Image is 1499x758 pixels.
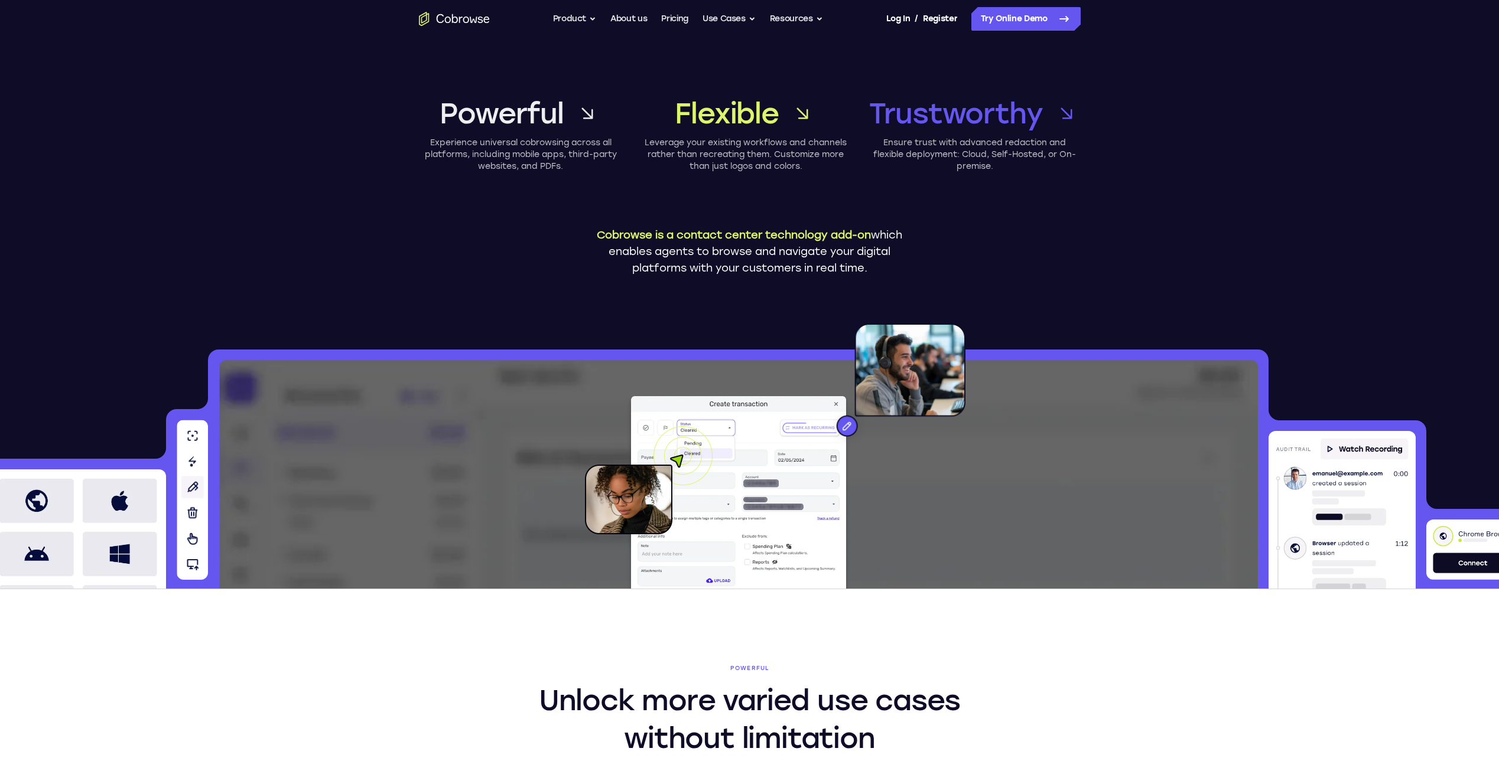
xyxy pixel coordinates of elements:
p: Ensure trust with advanced redaction and flexible deployment: Cloud, Self-Hosted, or On-premise. [869,137,1081,172]
a: Trustworthy [869,94,1081,132]
img: An agent with a headset [782,324,965,449]
img: Agent and customer interacting during a co-browsing session [626,394,851,589]
a: Log In [886,7,910,31]
img: A customer holding their phone [585,426,713,534]
a: Powerful [419,94,623,132]
a: About us [610,7,647,31]
img: Audit trail [1269,431,1416,589]
a: Go to the home page [419,12,490,26]
button: Product [553,7,597,31]
span: Powerful [440,94,563,132]
a: Try Online Demo [971,7,1081,31]
span: Trustworthy [869,94,1043,132]
p: Experience universal cobrowsing across all platforms, including mobile apps, third-party websites... [419,137,623,172]
a: Pricing [661,7,688,31]
span: / [915,12,918,26]
img: Agent tools [177,420,208,580]
button: Resources [770,7,823,31]
img: Device info with connect button [1426,520,1499,580]
button: Use Cases [703,7,756,31]
p: which enables agents to browse and navigate your digital platforms with your customers in real time. [587,227,912,276]
span: Powerful [523,665,977,672]
h2: Unlock more varied use cases without limitation [523,681,977,757]
a: Flexible [644,94,848,132]
span: Cobrowse is a contact center technology add-on [597,228,871,241]
span: Flexible [675,94,778,132]
a: Register [923,7,957,31]
p: Leverage your existing workflows and channels rather than recreating them. Customize more than ju... [644,137,848,172]
img: Blurry app dashboard [219,360,1259,589]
